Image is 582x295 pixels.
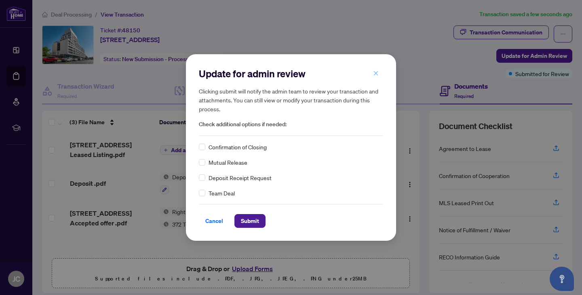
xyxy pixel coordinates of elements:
[373,70,379,76] span: close
[241,214,259,227] span: Submit
[199,87,383,113] h5: Clicking submit will notify the admin team to review your transaction and attachments. You can st...
[209,142,267,151] span: Confirmation of Closing
[199,67,383,80] h2: Update for admin review
[205,214,223,227] span: Cancel
[199,214,230,228] button: Cancel
[550,267,574,291] button: Open asap
[209,189,235,197] span: Team Deal
[234,214,266,228] button: Submit
[209,173,272,182] span: Deposit Receipt Request
[209,158,247,167] span: Mutual Release
[199,120,383,129] span: Check additional options if needed:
